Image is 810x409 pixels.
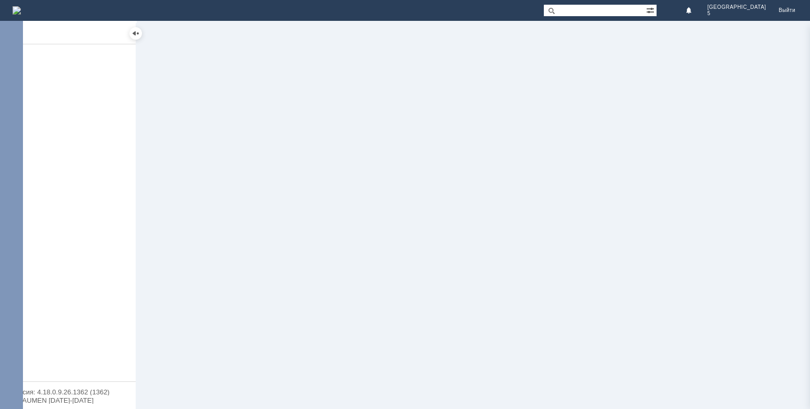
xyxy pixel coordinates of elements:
span: 5 [707,10,710,17]
div: Скрыть меню [129,27,142,40]
span: [GEOGRAPHIC_DATA] [707,4,766,10]
div: © NAUMEN [DATE]-[DATE] [10,397,125,404]
img: logo [13,6,21,15]
span: Расширенный поиск [646,5,657,15]
a: Перейти на домашнюю страницу [13,6,21,15]
div: Версия: 4.18.0.9.26.1362 (1362) [10,389,125,395]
